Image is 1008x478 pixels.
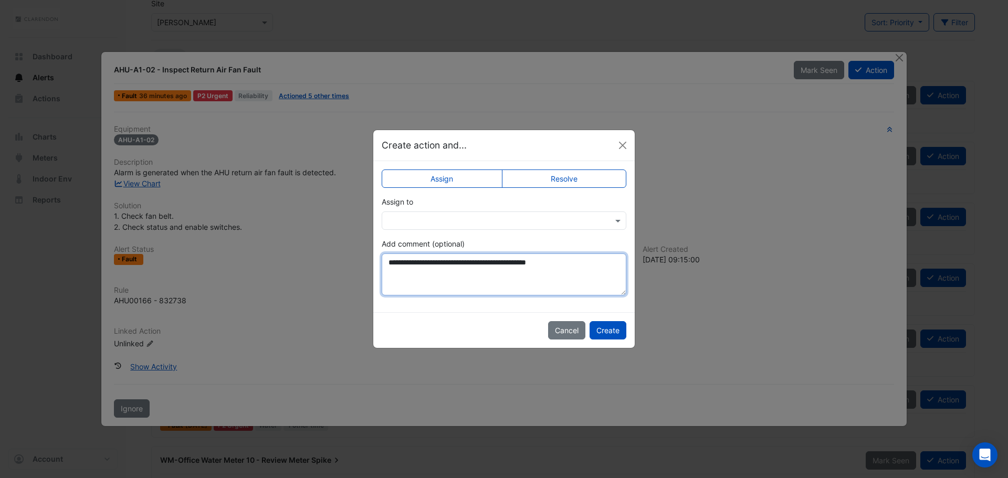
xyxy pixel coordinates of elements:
label: Resolve [502,169,627,188]
div: Open Intercom Messenger [972,442,997,468]
button: Create [590,321,626,339]
label: Add comment (optional) [382,238,465,249]
button: Close [615,137,631,153]
h5: Create action and... [382,139,467,152]
button: Cancel [548,321,585,339]
label: Assign to [382,196,413,207]
label: Assign [382,169,502,188]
